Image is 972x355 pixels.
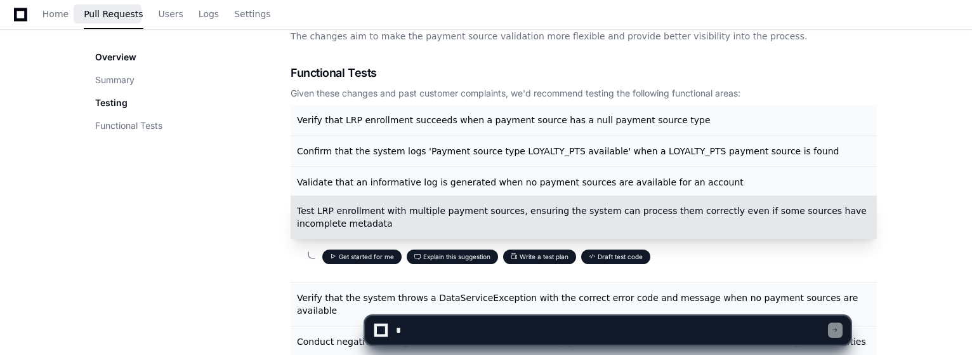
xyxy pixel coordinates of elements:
[199,10,219,18] span: Logs
[581,250,650,264] button: Draft test code
[43,10,69,18] span: Home
[297,115,711,125] span: Verify that LRP enrollment succeeds when a payment source has a null payment source type
[297,337,866,347] span: Conduct negative testing to ensure the new, more lenient payment source validation does not intro...
[84,10,143,18] span: Pull Requests
[234,10,270,18] span: Settings
[291,87,877,100] div: Given these changes and past customer complaints, we'd recommend testing the following functional...
[503,250,576,264] button: Write a test plan
[95,74,135,86] button: Summary
[159,10,183,18] span: Users
[95,51,136,64] p: Overview
[407,250,498,264] button: Explain this suggestion
[297,293,858,316] span: Verify that the system throws a DataServiceException with the correct error code and message when...
[297,206,867,229] span: Test LRP enrollment with multiple payment sources, ensuring the system can process them correctly...
[291,64,377,82] span: Functional Tests
[297,146,839,156] span: Confirm that the system logs 'Payment source type LOYALTY_PTS available' when a LOYALTY_PTS payme...
[297,177,744,187] span: Validate that an informative log is generated when no payment sources are available for an account
[95,119,162,132] button: Functional Tests
[291,29,877,44] p: The changes aim to make the payment source validation more flexible and provide better visibility...
[322,250,402,264] button: Get started for me
[95,97,128,109] p: Testing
